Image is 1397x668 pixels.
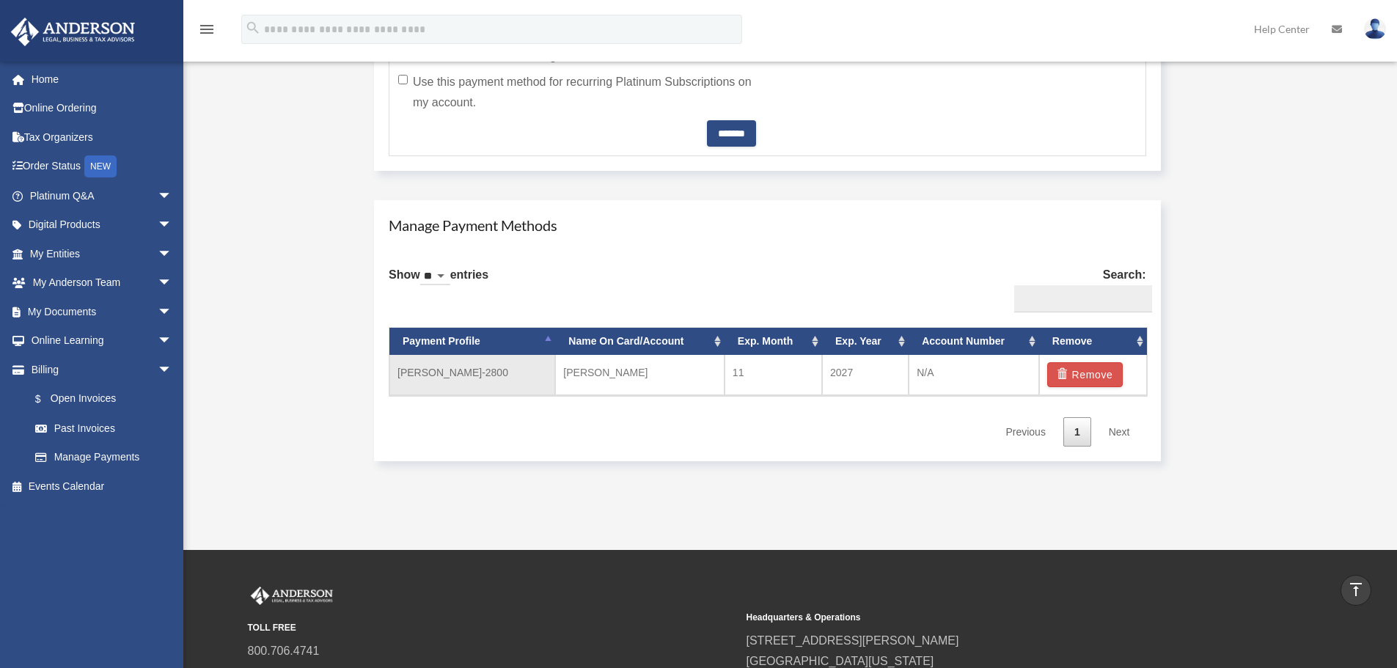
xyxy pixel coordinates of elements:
[1364,18,1386,40] img: User Pic
[822,355,909,395] td: 2027
[555,328,725,355] th: Name On Card/Account: activate to sort column ascending
[198,26,216,38] a: menu
[1098,417,1141,447] a: Next
[994,417,1056,447] a: Previous
[10,65,194,94] a: Home
[1063,417,1091,447] a: 1
[555,355,725,395] td: [PERSON_NAME]
[158,239,187,269] span: arrow_drop_down
[158,210,187,241] span: arrow_drop_down
[198,21,216,38] i: menu
[747,610,1235,625] small: Headquarters & Operations
[158,297,187,327] span: arrow_drop_down
[248,620,736,636] small: TOLL FREE
[909,355,1039,395] td: N/A
[389,215,1146,235] h4: Manage Payment Methods
[158,326,187,356] span: arrow_drop_down
[10,181,194,210] a: Platinum Q&Aarrow_drop_down
[1039,328,1147,355] th: Remove: activate to sort column ascending
[747,655,934,667] a: [GEOGRAPHIC_DATA][US_STATE]
[909,328,1039,355] th: Account Number: activate to sort column ascending
[248,587,336,606] img: Anderson Advisors Platinum Portal
[398,72,756,113] label: Use this payment method for recurring Platinum Subscriptions on my account.
[10,94,194,123] a: Online Ordering
[21,414,194,443] a: Past Invoices
[1347,581,1365,598] i: vertical_align_top
[84,155,117,177] div: NEW
[10,355,194,384] a: Billingarrow_drop_down
[725,328,822,355] th: Exp. Month: activate to sort column ascending
[725,355,822,395] td: 11
[389,355,555,395] td: [PERSON_NAME]-2800
[10,471,194,501] a: Events Calendar
[10,326,194,356] a: Online Learningarrow_drop_down
[10,268,194,298] a: My Anderson Teamarrow_drop_down
[1008,265,1146,313] label: Search:
[7,18,139,46] img: Anderson Advisors Platinum Portal
[10,122,194,152] a: Tax Organizers
[822,328,909,355] th: Exp. Year: activate to sort column ascending
[420,268,450,285] select: Showentries
[10,210,194,240] a: Digital Productsarrow_drop_down
[10,297,194,326] a: My Documentsarrow_drop_down
[245,20,261,36] i: search
[21,443,187,472] a: Manage Payments
[747,634,959,647] a: [STREET_ADDRESS][PERSON_NAME]
[248,645,320,657] a: 800.706.4741
[389,328,555,355] th: Payment Profile: activate to sort column descending
[10,152,194,182] a: Order StatusNEW
[158,268,187,298] span: arrow_drop_down
[10,239,194,268] a: My Entitiesarrow_drop_down
[1341,575,1371,606] a: vertical_align_top
[389,265,488,300] label: Show entries
[158,355,187,385] span: arrow_drop_down
[398,75,408,84] input: Use this payment method for recurring Platinum Subscriptions on my account.
[158,181,187,211] span: arrow_drop_down
[1014,285,1152,313] input: Search:
[1047,362,1123,387] button: Remove
[43,390,51,408] span: $
[21,384,194,414] a: $Open Invoices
